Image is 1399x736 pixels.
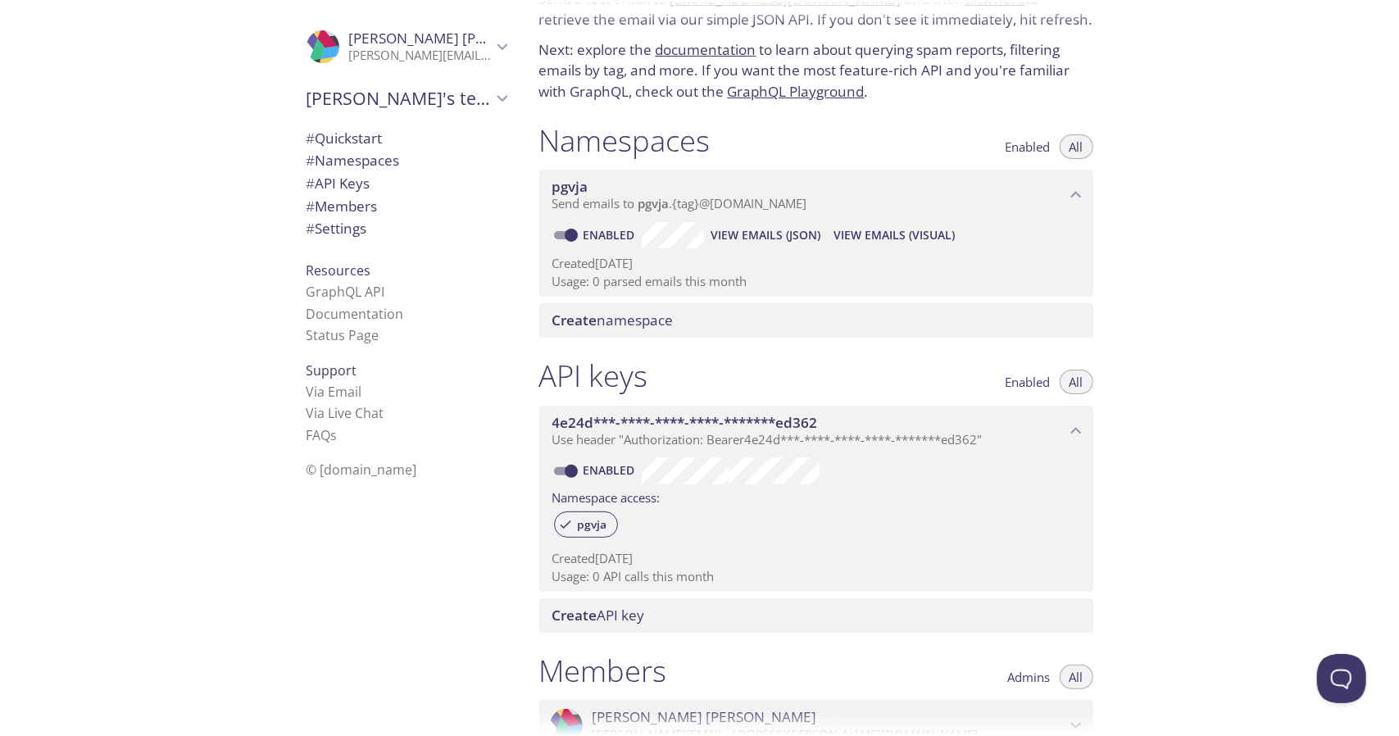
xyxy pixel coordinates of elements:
[552,606,645,625] span: API key
[711,225,820,245] span: View Emails (JSON)
[539,122,711,159] h1: Namespaces
[307,151,316,170] span: #
[833,225,955,245] span: View Emails (Visual)
[293,77,520,120] div: Larry's team
[996,370,1061,394] button: Enabled
[539,652,667,689] h1: Members
[307,129,316,148] span: #
[307,219,367,238] span: Settings
[552,273,1080,290] p: Usage: 0 parsed emails this month
[996,134,1061,159] button: Enabled
[704,222,827,248] button: View Emails (JSON)
[307,461,417,479] span: © [DOMAIN_NAME]
[307,283,385,301] a: GraphQL API
[552,195,807,211] span: Send emails to . {tag} @[DOMAIN_NAME]
[307,326,379,344] a: Status Page
[1060,665,1093,689] button: All
[539,598,1093,633] div: Create API Key
[1317,654,1366,703] iframe: Help Scout Beacon - Open
[593,708,817,726] span: [PERSON_NAME] [PERSON_NAME]
[539,303,1093,338] div: Create namespace
[307,197,316,216] span: #
[349,29,574,48] span: [PERSON_NAME] [PERSON_NAME]
[638,195,670,211] span: pgvja
[581,227,642,243] a: Enabled
[307,174,370,193] span: API Keys
[307,174,316,193] span: #
[293,20,520,74] div: Larry Wells
[293,172,520,195] div: API Keys
[552,568,1080,585] p: Usage: 0 API calls this month
[539,357,648,394] h1: API keys
[293,149,520,172] div: Namespaces
[331,426,338,444] span: s
[552,484,661,508] label: Namespace access:
[349,48,492,64] p: [PERSON_NAME][EMAIL_ADDRESS][PERSON_NAME][DOMAIN_NAME]
[293,217,520,240] div: Team Settings
[728,82,865,101] a: GraphQL Playground
[307,151,400,170] span: Namespaces
[307,129,383,148] span: Quickstart
[568,517,617,532] span: pgvja
[307,361,357,379] span: Support
[552,311,674,329] span: namespace
[539,170,1093,220] div: pgvja namespace
[307,404,384,422] a: Via Live Chat
[552,550,1080,567] p: Created [DATE]
[656,40,756,59] a: documentation
[307,426,338,444] a: FAQ
[552,255,1080,272] p: Created [DATE]
[552,311,597,329] span: Create
[998,665,1061,689] button: Admins
[293,195,520,218] div: Members
[539,39,1093,102] p: Next: explore the to learn about querying spam reports, filtering emails by tag, and more. If you...
[307,305,404,323] a: Documentation
[554,511,618,538] div: pgvja
[293,127,520,150] div: Quickstart
[1060,370,1093,394] button: All
[552,606,597,625] span: Create
[307,87,492,110] span: [PERSON_NAME]'s team
[827,222,961,248] button: View Emails (Visual)
[307,219,316,238] span: #
[307,383,362,401] a: Via Email
[581,462,642,478] a: Enabled
[552,177,588,196] span: pgvja
[1060,134,1093,159] button: All
[307,261,371,279] span: Resources
[307,197,378,216] span: Members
